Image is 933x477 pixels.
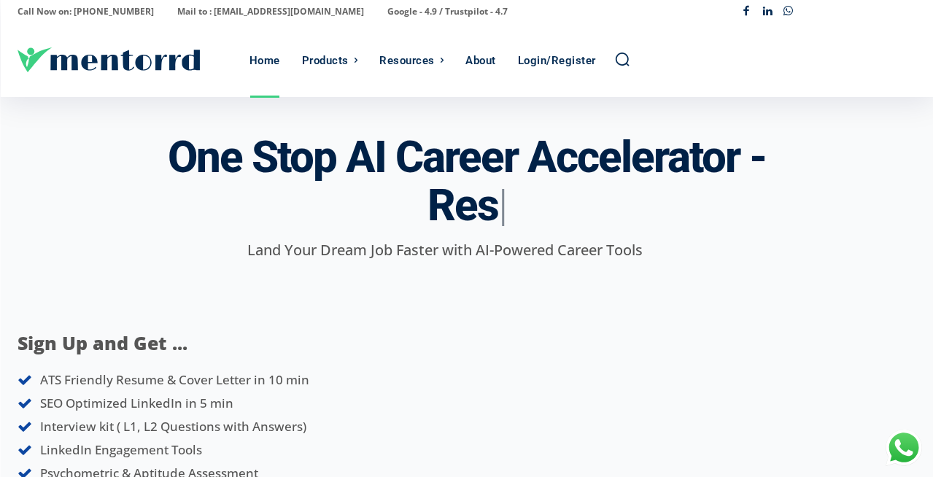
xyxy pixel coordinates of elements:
[756,1,778,23] a: Linkedin
[18,239,872,261] p: Land Your Dream Job Faster with AI-Powered Career Tools
[778,1,799,23] a: Whatsapp
[427,179,498,231] span: Res
[18,47,242,72] a: Logo
[40,418,306,435] span: Interview kit ( L1, L2 Questions with Answers)
[249,24,280,97] div: Home
[40,395,233,411] span: SEO Optimized LinkedIn in 5 min
[736,1,757,23] a: Facebook
[379,24,435,97] div: Resources
[387,1,508,22] p: Google - 4.9 / Trustpilot - 4.7
[518,24,596,97] div: Login/Register
[242,24,287,97] a: Home
[40,371,309,388] span: ATS Friendly Resume & Cover Letter in 10 min
[458,24,503,97] a: About
[295,24,365,97] a: Products
[511,24,603,97] a: Login/Register
[18,330,406,357] p: Sign Up and Get ...
[614,51,630,67] a: Search
[168,133,766,230] h3: One Stop AI Career Accelerator -
[886,430,922,466] div: Chat with Us
[372,24,451,97] a: Resources
[465,24,496,97] div: About
[302,24,349,97] div: Products
[177,1,364,22] p: Mail to : [EMAIL_ADDRESS][DOMAIN_NAME]
[40,441,202,458] span: LinkedIn Engagement Tools
[498,179,506,231] span: |
[18,1,154,22] p: Call Now on: [PHONE_NUMBER]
